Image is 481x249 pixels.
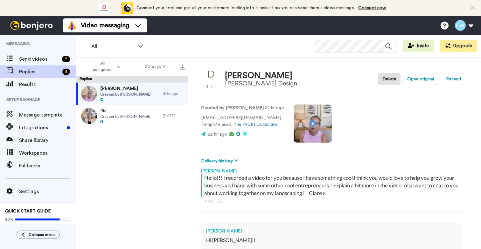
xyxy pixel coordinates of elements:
[440,40,477,52] button: Upgrade
[163,113,185,118] div: [DATE]
[201,158,240,165] button: Delivery history
[62,56,70,62] div: 6
[180,65,185,70] img: export.svg
[5,217,13,222] span: 80%
[206,228,457,234] div: [PERSON_NAME]
[19,111,76,119] span: Message template
[358,6,386,10] a: Connect now
[5,223,71,228] span: Improve deliverability by sending [PERSON_NAME]’s from your own email
[100,92,151,97] span: Created by [PERSON_NAME]
[29,232,55,237] span: Collapse menu
[19,81,76,88] span: Results
[234,122,278,127] a: The Profit Collective
[76,83,188,105] a: [PERSON_NAME]Created by [PERSON_NAME]15 hr ago
[19,188,76,195] span: Settings
[81,108,97,124] img: 574a4e68-a5f4-4893-a74e-727ea7d7d8af-thumb.jpg
[67,20,77,30] img: vm-color.svg
[19,137,76,144] span: Share library
[5,209,51,213] span: QUICK START GUIDE
[100,114,151,119] span: Created by [PERSON_NAME]
[403,73,438,85] button: Open original
[76,76,188,83] div: Replies
[136,6,355,10] span: Connect your tool and get all your customers loading into a tasklist so you can send them a video...
[225,71,297,80] div: [PERSON_NAME]
[78,58,133,76] button: All assignees
[201,165,468,174] div: [PERSON_NAME]
[76,105,188,127] a: RizCreated by [PERSON_NAME][DATE]
[19,162,76,170] span: Fallbacks
[81,21,129,30] span: Video messaging
[100,85,151,92] span: [PERSON_NAME]
[19,149,76,157] span: Workspaces
[208,132,227,137] span: 22 hr ago
[378,73,401,85] button: Delete
[225,80,297,87] div: [PERSON_NAME] Design
[19,124,64,131] span: Integrations
[90,60,115,73] span: All assignees
[403,40,434,52] button: Invite
[201,71,219,88] img: Image of Emma
[100,108,151,114] span: Riz
[201,105,284,111] p: : 22 hr ago
[62,69,70,75] div: 4
[178,62,187,71] button: Export all results that match these filters now.
[205,199,464,205] div: 22 hr ago
[81,86,97,102] img: ea396916-1afb-4d69-8875-fa721f832558-thumb.jpg
[201,115,284,128] p: [EMAIL_ADDRESS][DOMAIN_NAME] Template used:
[201,106,264,110] strong: Created by [PERSON_NAME]
[8,21,55,30] img: bj-logo-header-white.svg
[204,174,467,197] div: Hello!!! I recorded a video for you because I have something cool I think you would love to help ...
[98,3,133,14] div: animation
[17,231,60,239] button: Collapse menu
[19,55,59,63] span: Send videos
[133,61,178,72] button: 30 days
[19,68,60,76] span: Replies
[91,43,134,50] span: All
[163,91,185,96] div: 15 hr ago
[442,73,465,85] button: Resend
